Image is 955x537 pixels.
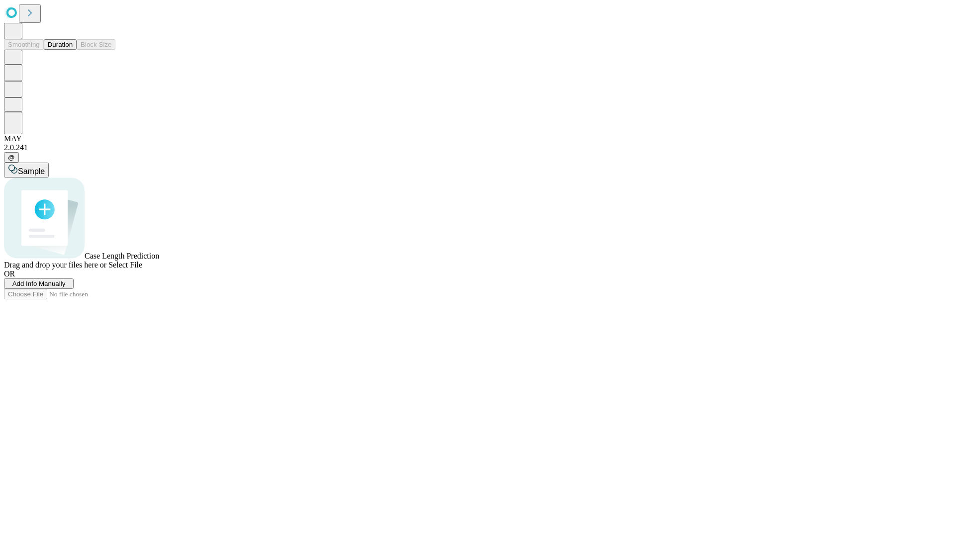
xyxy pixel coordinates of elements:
[4,39,44,50] button: Smoothing
[4,278,74,289] button: Add Info Manually
[12,280,66,287] span: Add Info Manually
[108,261,142,269] span: Select File
[4,269,15,278] span: OR
[4,134,951,143] div: MAY
[77,39,115,50] button: Block Size
[4,163,49,178] button: Sample
[4,143,951,152] div: 2.0.241
[44,39,77,50] button: Duration
[4,261,106,269] span: Drag and drop your files here or
[4,152,19,163] button: @
[18,167,45,176] span: Sample
[8,154,15,161] span: @
[85,252,159,260] span: Case Length Prediction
